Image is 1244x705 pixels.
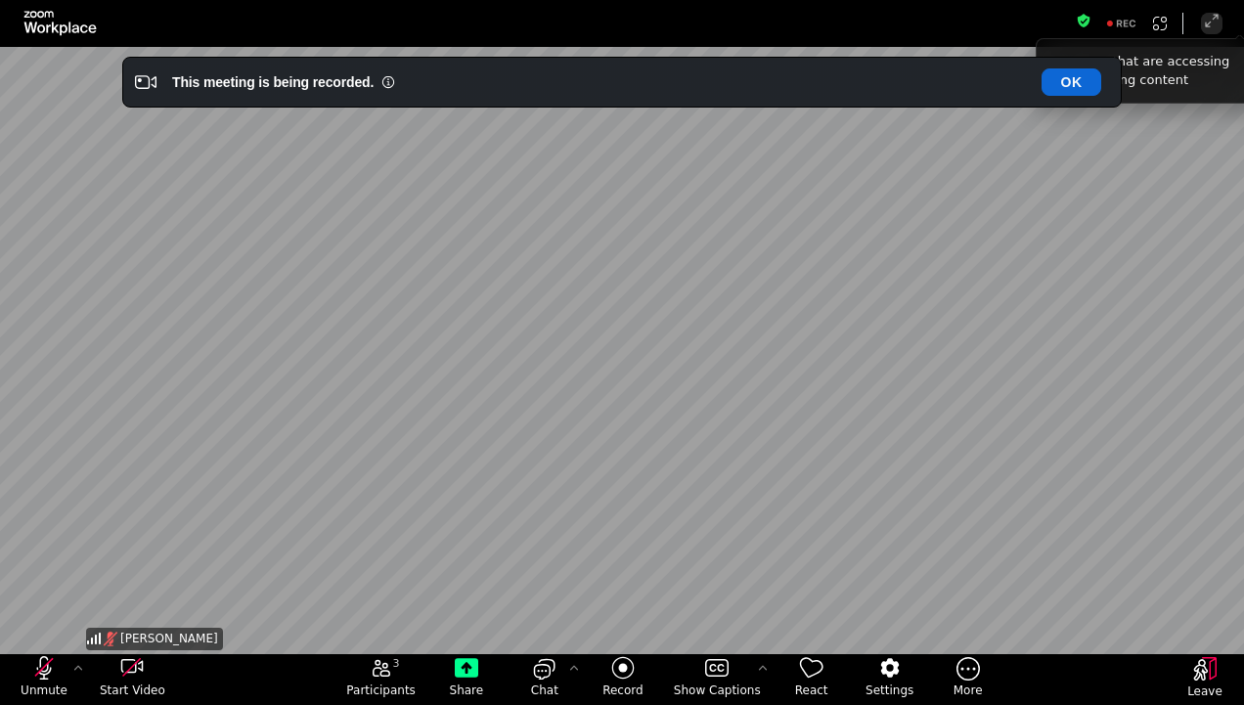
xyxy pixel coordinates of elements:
span: Participants [346,683,416,698]
span: 3 [393,656,400,672]
button: open the chat panel [506,656,584,703]
button: Apps Accessing Content in This Meeting [1149,13,1171,34]
button: OK [1042,68,1101,96]
button: Meeting information [1076,13,1091,34]
span: Start Video [100,683,165,698]
button: Record [584,656,662,703]
div: Recording to cloud [1098,13,1145,34]
span: Record [602,683,643,698]
i: Information Small [381,75,395,89]
span: More [954,683,983,698]
div: This meeting is being recorded. [172,72,374,92]
button: open the participants list pane,[3] particpants [334,656,427,703]
span: Leave [1187,683,1222,699]
button: Share [427,656,506,703]
button: Settings [851,656,929,703]
span: Settings [866,683,913,698]
button: Enter Full Screen [1201,13,1222,34]
button: Show Captions [662,656,773,703]
span: Share [450,683,484,698]
button: More options for captions, menu button [753,656,773,682]
span: Show Captions [674,683,761,698]
span: React [795,683,828,698]
span: Unmute [21,683,67,698]
button: start my video [88,656,176,703]
span: Chat [531,683,558,698]
button: Chat Settings [564,656,584,682]
i: Video Recording [135,71,156,93]
span: [PERSON_NAME] [120,631,218,647]
button: Leave [1166,657,1244,704]
button: More audio controls [68,656,88,682]
button: React [773,656,851,703]
button: More meeting control [929,656,1007,703]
